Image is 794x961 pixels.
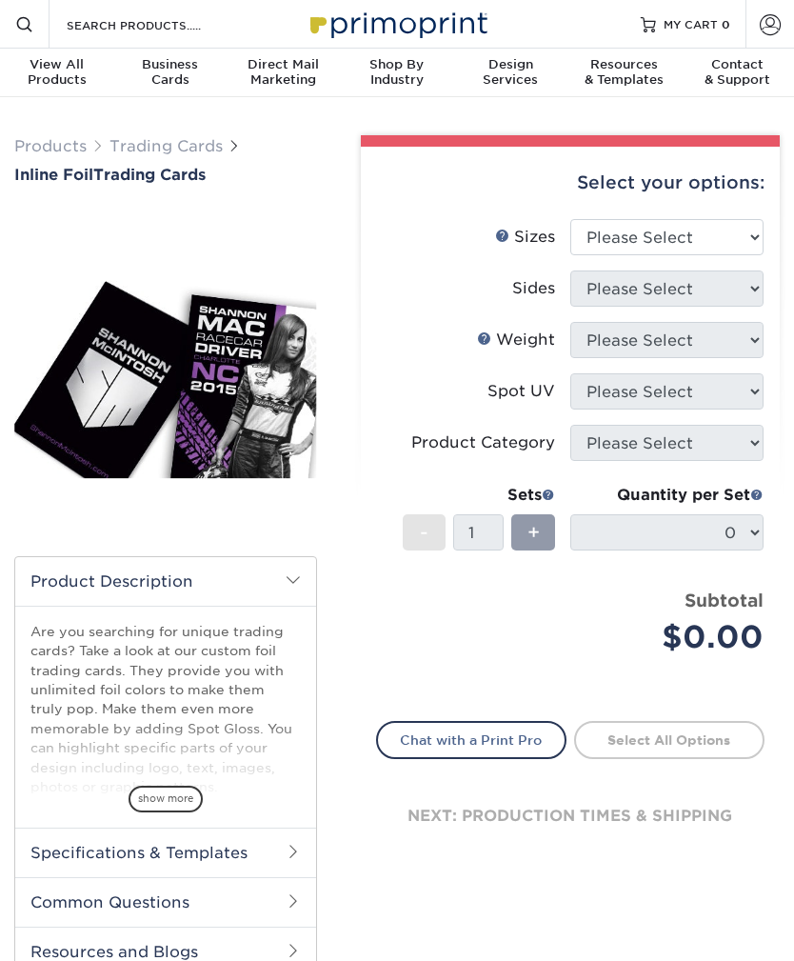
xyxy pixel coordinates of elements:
[403,484,555,507] div: Sets
[340,57,453,72] span: Shop By
[340,57,453,88] div: Industry
[30,622,301,913] p: Are you searching for unique trading cards? Take a look at our custom foil trading cards. They pr...
[681,57,794,88] div: & Support
[227,49,340,99] a: Direct MailMarketing
[15,828,316,877] h2: Specifications & Templates
[376,759,765,873] div: next: production times & shipping
[340,49,453,99] a: Shop ByIndustry
[302,3,492,44] img: Primoprint
[477,329,555,351] div: Weight
[420,518,428,547] span: -
[454,57,567,72] span: Design
[574,721,764,759] a: Select All Options
[681,57,794,72] span: Contact
[411,431,555,454] div: Product Category
[567,49,681,99] a: Resources& Templates
[487,380,555,403] div: Spot UV
[65,13,250,36] input: SEARCH PRODUCTS.....
[14,270,317,479] img: Inline Foil 01
[227,57,340,88] div: Marketing
[681,49,794,99] a: Contact& Support
[113,57,227,88] div: Cards
[15,877,316,927] h2: Common Questions
[376,147,765,219] div: Select your options:
[113,49,227,99] a: BusinessCards
[227,57,340,72] span: Direct Mail
[113,57,227,72] span: Business
[567,57,681,72] span: Resources
[376,721,566,759] a: Chat with a Print Pro
[109,137,223,155] a: Trading Cards
[14,137,87,155] a: Products
[527,518,540,547] span: +
[685,590,764,611] strong: Subtotal
[454,49,567,99] a: DesignServices
[454,57,567,88] div: Services
[512,277,555,300] div: Sides
[585,614,764,660] div: $0.00
[14,166,93,184] span: Inline Foil
[14,166,317,184] a: Inline FoilTrading Cards
[129,786,203,811] span: show more
[664,16,718,32] span: MY CART
[567,57,681,88] div: & Templates
[495,226,555,249] div: Sizes
[14,166,317,184] h1: Trading Cards
[722,17,730,30] span: 0
[570,484,764,507] div: Quantity per Set
[15,557,316,606] h2: Product Description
